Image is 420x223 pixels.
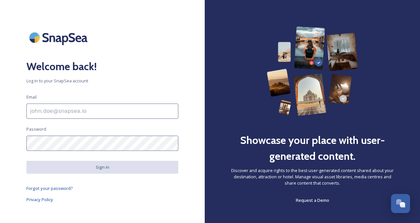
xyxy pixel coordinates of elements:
button: Sign in [26,161,178,174]
button: Open Chat [391,194,410,213]
a: Privacy Policy [26,196,178,203]
span: Request a Demo [296,197,329,203]
span: Email [26,94,37,100]
a: Forgot your password? [26,184,178,192]
span: Log in to your SnapSea account [26,78,178,84]
h2: Welcome back! [26,59,178,74]
span: Password [26,126,46,132]
img: 63b42ca75bacad526042e722_Group%20154-p-800.png [267,26,358,116]
img: SnapSea Logo [26,26,92,49]
span: Discover and acquire rights to the best user-generated content shared about your destination, att... [231,167,394,187]
a: Request a Demo [296,196,329,204]
span: Privacy Policy [26,197,53,202]
input: john.doe@snapsea.io [26,104,178,119]
h2: Showcase your place with user-generated content. [231,132,394,164]
span: Forgot your password? [26,185,73,191]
